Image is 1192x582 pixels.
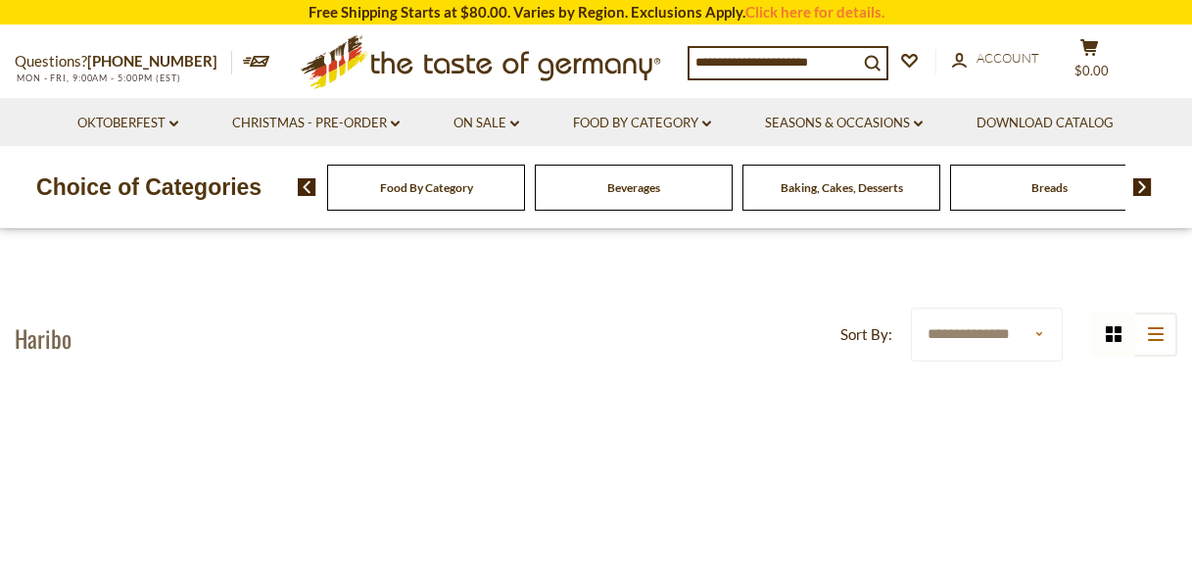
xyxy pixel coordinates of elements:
a: Account [952,48,1039,70]
span: Account [977,50,1039,66]
a: On Sale [453,113,519,134]
a: Baking, Cakes, Desserts [781,180,903,195]
a: Food By Category [573,113,711,134]
a: Seasons & Occasions [765,113,923,134]
button: $0.00 [1060,38,1119,87]
label: Sort By: [840,322,892,347]
span: MON - FRI, 9:00AM - 5:00PM (EST) [15,73,181,83]
a: Beverages [607,180,660,195]
a: Click here for details. [745,3,884,21]
a: Christmas - PRE-ORDER [232,113,400,134]
a: Breads [1031,180,1068,195]
a: [PHONE_NUMBER] [87,52,217,70]
img: previous arrow [298,178,316,196]
span: $0.00 [1074,63,1109,78]
a: Oktoberfest [77,113,178,134]
a: Download Catalog [977,113,1114,134]
h1: Haribo [15,323,72,353]
img: next arrow [1133,178,1152,196]
a: Food By Category [380,180,473,195]
p: Questions? [15,49,232,74]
